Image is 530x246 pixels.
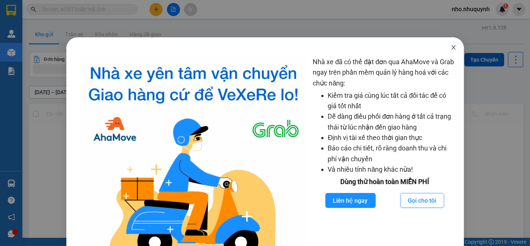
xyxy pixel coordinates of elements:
[400,193,444,208] button: Gọi cho tôi
[328,111,456,133] li: Dễ dàng điều phối đơn hàng ở tất cả trạng thái từ lúc nhận đến giao hàng
[313,177,456,187] div: Dùng thử hoàn toàn MIỄN PHÍ
[333,196,367,205] span: Liên hệ ngay
[443,37,464,58] button: Close
[328,143,456,164] li: Báo cáo chi tiết, rõ ràng doanh thu và chi phí vận chuyển
[328,133,456,143] li: Định vị tài xế theo thời gian thực
[408,196,436,205] span: Gọi cho tôi
[450,44,456,50] span: close
[325,193,375,208] button: Liên hệ ngay
[328,164,456,175] li: Và nhiều tính năng khác nữa!
[328,90,456,112] li: Kiểm tra giá cùng lúc tất cả đối tác để có giá tốt nhất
